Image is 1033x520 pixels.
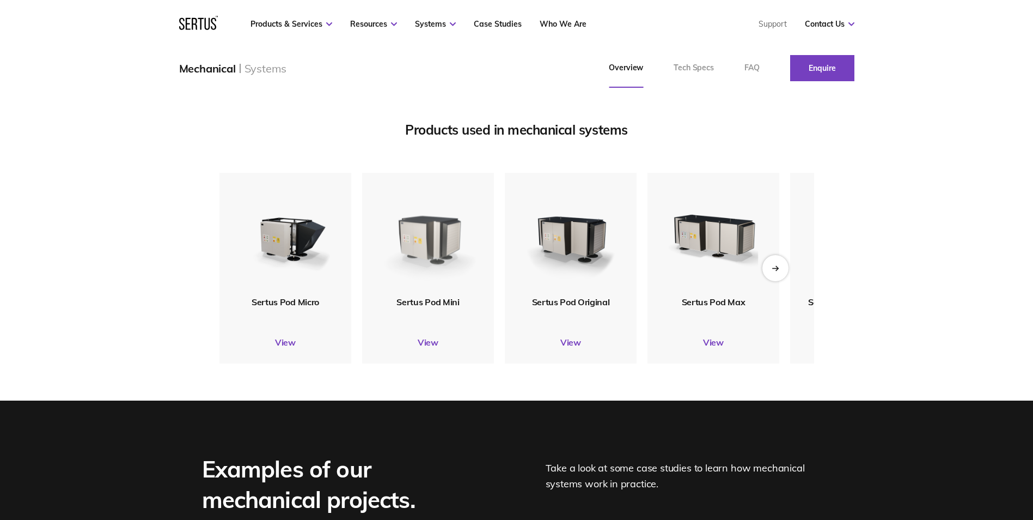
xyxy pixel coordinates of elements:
a: View [790,337,922,348]
span: Sertus Pod Mini [396,297,459,307]
a: Products & Services [250,19,332,29]
a: Case Studies [474,19,522,29]
a: View [647,337,779,348]
a: Tech Specs [658,49,729,88]
span: Sertus Pod Micro [252,297,319,307]
a: View [362,337,494,348]
a: Systems [415,19,456,29]
a: Who We Are [540,19,586,29]
a: Support [759,19,787,29]
a: View [219,337,351,348]
a: Enquire [790,55,854,81]
a: View [505,337,637,348]
div: Systems [245,62,287,75]
a: FAQ [729,49,775,88]
div: Examples of our mechanical projects. [202,454,496,515]
a: Contact Us [805,19,854,29]
a: Resources [350,19,397,29]
div: Products used in mechanical systems [219,122,814,138]
iframe: Chat Widget [837,394,1033,520]
span: Sertus Pod Max [681,297,745,307]
span: Sertus Pod Mini Vertical [808,297,903,307]
span: Sertus Pod Original [531,297,609,307]
div: Take a look at some case studies to learn how mechanical systems work in practice. [546,454,832,515]
div: Mechanical [179,62,236,75]
div: Next slide [762,255,788,281]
